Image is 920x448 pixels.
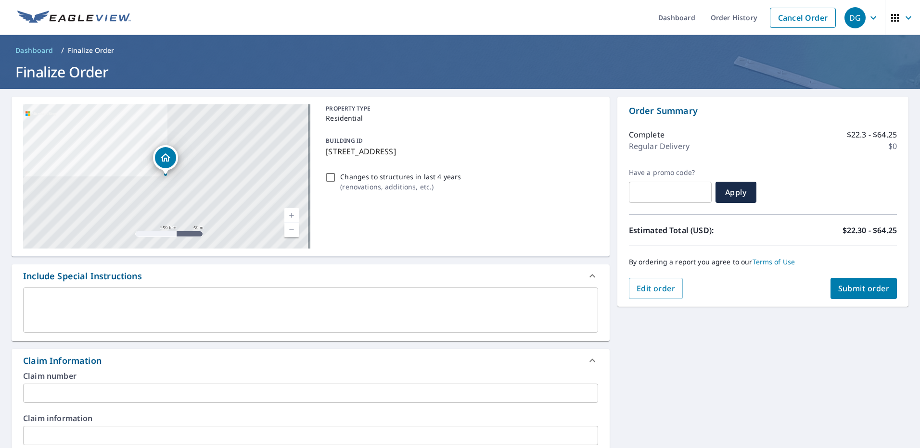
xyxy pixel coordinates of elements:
[629,278,683,299] button: Edit order
[326,113,594,123] p: Residential
[723,187,749,198] span: Apply
[340,172,461,182] p: Changes to structures in last 4 years
[326,104,594,113] p: PROPERTY TYPE
[326,137,363,145] p: BUILDING ID
[17,11,131,25] img: EV Logo
[12,349,610,372] div: Claim Information
[153,145,178,175] div: Dropped pin, building 1, Residential property, 11361 River Run Pl Commerce City, CO 80640
[12,43,57,58] a: Dashboard
[629,224,763,236] p: Estimated Total (USD):
[838,283,890,294] span: Submit order
[61,45,64,56] li: /
[284,208,299,223] a: Current Level 17, Zoom In
[629,140,690,152] p: Regular Delivery
[847,129,897,140] p: $22.3 - $64.25
[753,257,795,266] a: Terms of Use
[340,182,461,192] p: ( renovations, additions, etc. )
[843,224,897,236] p: $22.30 - $64.25
[770,8,836,28] a: Cancel Order
[831,278,897,299] button: Submit order
[326,146,594,157] p: [STREET_ADDRESS]
[844,7,866,28] div: DG
[629,104,897,117] p: Order Summary
[637,283,676,294] span: Edit order
[12,62,908,82] h1: Finalize Order
[716,182,756,203] button: Apply
[888,140,897,152] p: $0
[12,264,610,287] div: Include Special Instructions
[23,372,598,380] label: Claim number
[23,414,598,422] label: Claim information
[629,129,664,140] p: Complete
[68,46,115,55] p: Finalize Order
[629,168,712,177] label: Have a promo code?
[12,43,908,58] nav: breadcrumb
[23,270,142,283] div: Include Special Instructions
[15,46,53,55] span: Dashboard
[284,223,299,237] a: Current Level 17, Zoom Out
[23,354,102,367] div: Claim Information
[629,258,897,266] p: By ordering a report you agree to our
